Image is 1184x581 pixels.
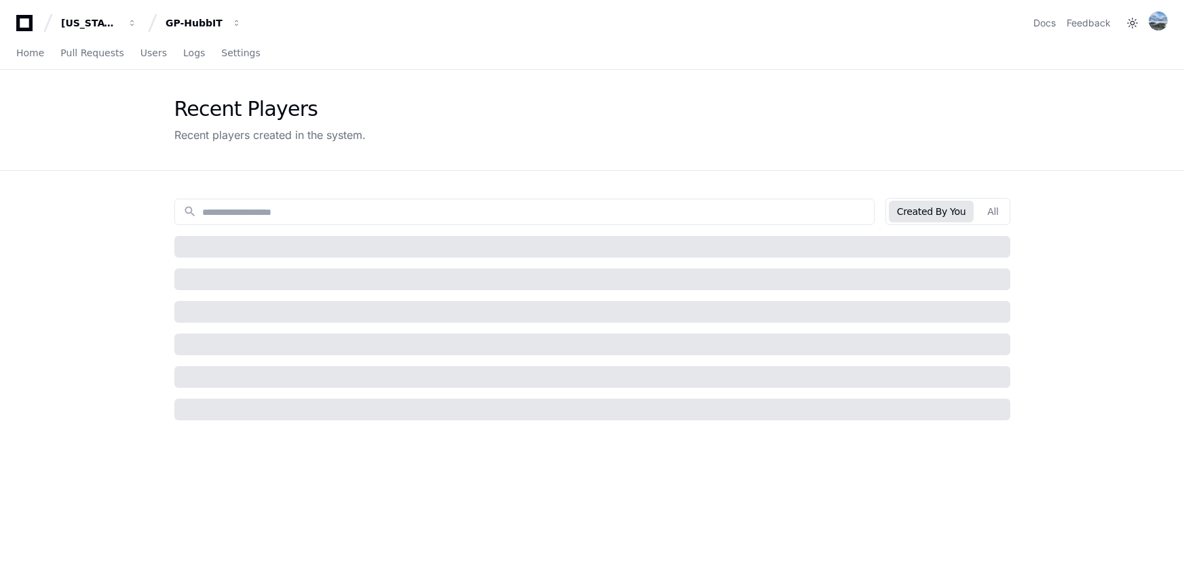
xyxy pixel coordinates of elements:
a: Users [140,38,167,69]
img: 153204938 [1149,12,1168,31]
span: Pull Requests [60,49,123,57]
button: Created By You [889,201,974,222]
div: Recent players created in the system. [174,127,366,143]
span: Users [140,49,167,57]
span: Home [16,49,44,57]
a: Logs [183,38,205,69]
button: All [979,201,1006,222]
mat-icon: search [183,205,197,218]
a: Docs [1033,16,1056,30]
div: GP-HubbIT [166,16,224,30]
span: Settings [221,49,260,57]
button: GP-HubbIT [160,11,247,35]
button: Feedback [1067,16,1111,30]
a: Settings [221,38,260,69]
a: Home [16,38,44,69]
a: Pull Requests [60,38,123,69]
div: Recent Players [174,97,366,121]
span: Logs [183,49,205,57]
button: [US_STATE] Pacific [56,11,142,35]
div: [US_STATE] Pacific [61,16,119,30]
